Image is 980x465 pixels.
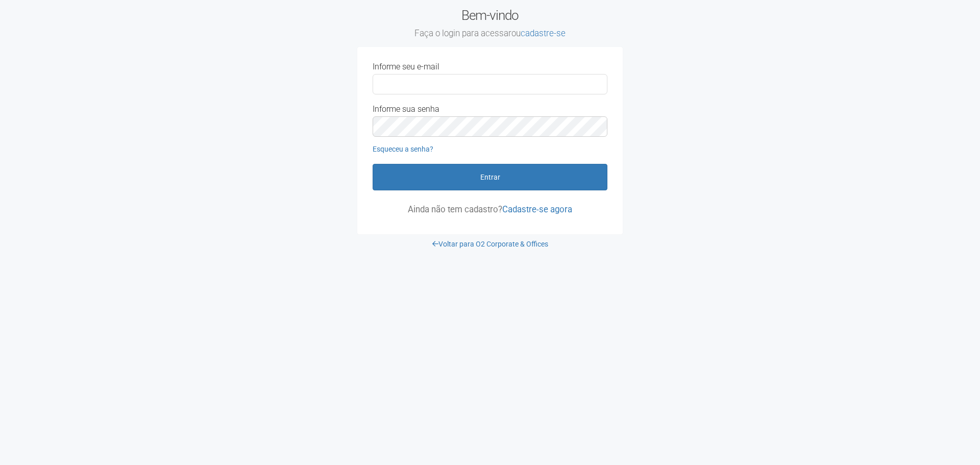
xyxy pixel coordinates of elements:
[357,8,623,39] h2: Bem-vindo
[511,28,566,38] span: ou
[373,62,439,71] label: Informe seu e-mail
[521,28,566,38] a: cadastre-se
[432,240,548,248] a: Voltar para O2 Corporate & Offices
[373,164,607,190] button: Entrar
[357,28,623,39] small: Faça o login para acessar
[502,204,572,214] a: Cadastre-se agora
[373,145,433,153] a: Esqueceu a senha?
[373,205,607,214] p: Ainda não tem cadastro?
[373,105,439,114] label: Informe sua senha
